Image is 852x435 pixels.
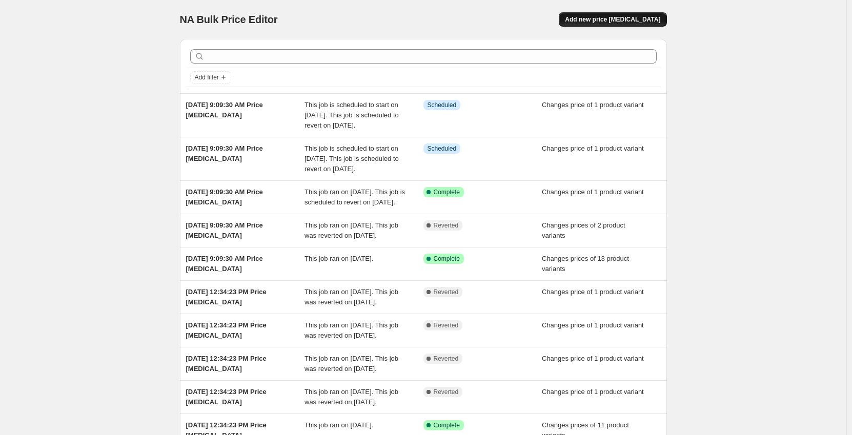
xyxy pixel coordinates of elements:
[434,288,459,296] span: Reverted
[305,388,398,406] span: This job ran on [DATE]. This job was reverted on [DATE].
[542,288,644,296] span: Changes price of 1 product variant
[305,421,373,429] span: This job ran on [DATE].
[305,321,398,339] span: This job ran on [DATE]. This job was reverted on [DATE].
[542,101,644,109] span: Changes price of 1 product variant
[186,144,263,162] span: [DATE] 9:09:30 AM Price [MEDICAL_DATA]
[180,14,278,25] span: NA Bulk Price Editor
[305,221,398,239] span: This job ran on [DATE]. This job was reverted on [DATE].
[186,188,263,206] span: [DATE] 9:09:30 AM Price [MEDICAL_DATA]
[195,73,219,81] span: Add filter
[305,144,399,173] span: This job is scheduled to start on [DATE]. This job is scheduled to revert on [DATE].
[305,288,398,306] span: This job ran on [DATE]. This job was reverted on [DATE].
[434,221,459,230] span: Reverted
[305,188,405,206] span: This job ran on [DATE]. This job is scheduled to revert on [DATE].
[434,421,460,429] span: Complete
[186,388,267,406] span: [DATE] 12:34:23 PM Price [MEDICAL_DATA]
[186,255,263,273] span: [DATE] 9:09:30 AM Price [MEDICAL_DATA]
[186,221,263,239] span: [DATE] 9:09:30 AM Price [MEDICAL_DATA]
[565,15,660,24] span: Add new price [MEDICAL_DATA]
[305,101,399,129] span: This job is scheduled to start on [DATE]. This job is scheduled to revert on [DATE].
[186,355,267,372] span: [DATE] 12:34:23 PM Price [MEDICAL_DATA]
[186,321,267,339] span: [DATE] 12:34:23 PM Price [MEDICAL_DATA]
[428,101,457,109] span: Scheduled
[434,321,459,329] span: Reverted
[542,388,644,396] span: Changes price of 1 product variant
[542,144,644,152] span: Changes price of 1 product variant
[305,255,373,262] span: This job ran on [DATE].
[542,221,625,239] span: Changes prices of 2 product variants
[559,12,666,27] button: Add new price [MEDICAL_DATA]
[186,288,267,306] span: [DATE] 12:34:23 PM Price [MEDICAL_DATA]
[186,101,263,119] span: [DATE] 9:09:30 AM Price [MEDICAL_DATA]
[190,71,231,84] button: Add filter
[434,188,460,196] span: Complete
[542,255,629,273] span: Changes prices of 13 product variants
[542,321,644,329] span: Changes price of 1 product variant
[542,188,644,196] span: Changes price of 1 product variant
[542,355,644,362] span: Changes price of 1 product variant
[305,355,398,372] span: This job ran on [DATE]. This job was reverted on [DATE].
[434,388,459,396] span: Reverted
[434,355,459,363] span: Reverted
[428,144,457,153] span: Scheduled
[434,255,460,263] span: Complete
